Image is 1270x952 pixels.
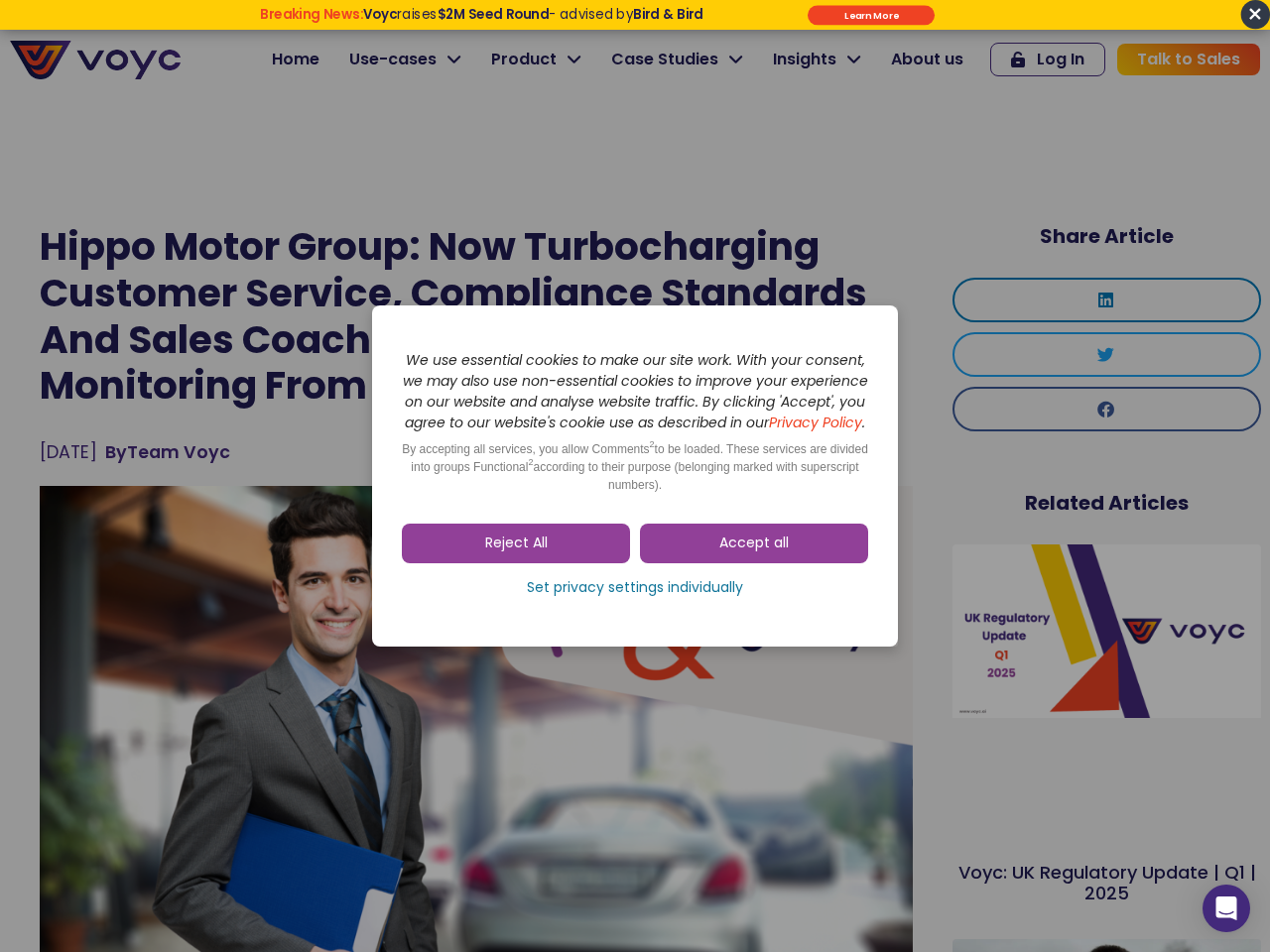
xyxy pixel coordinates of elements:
sup: 2 [650,439,655,449]
span: By accepting all services, you allow Comments to be loaded. These services are divided into group... [402,442,868,492]
a: Accept all [640,524,868,563]
span: Reject All [485,534,548,553]
a: Set privacy settings individually [402,573,868,603]
i: We use essential cookies to make our site work. With your consent, we may also use non-essential ... [403,350,868,432]
a: Reject All [402,524,630,563]
a: Privacy Policy [769,413,862,432]
span: Set privacy settings individually [527,578,743,598]
span: Accept all [719,534,789,553]
sup: 2 [528,457,533,467]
